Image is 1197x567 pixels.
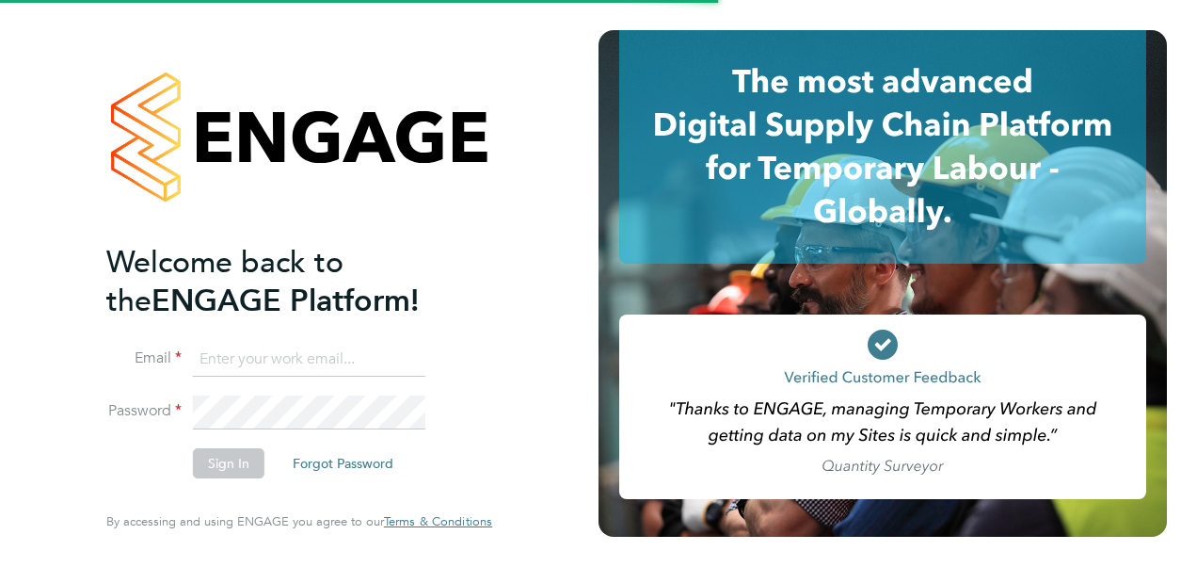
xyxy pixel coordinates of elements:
[106,348,182,368] label: Email
[193,448,264,478] button: Sign In
[193,343,425,377] input: Enter your work email...
[384,514,492,529] a: Terms & Conditions
[106,513,492,529] span: By accessing and using ENGAGE you agree to our
[106,401,182,421] label: Password
[384,513,492,529] span: Terms & Conditions
[106,243,473,320] h2: ENGAGE Platform!
[278,448,408,478] button: Forgot Password
[106,244,343,319] span: Welcome back to the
